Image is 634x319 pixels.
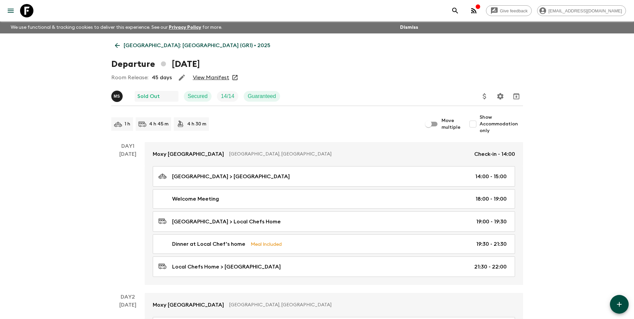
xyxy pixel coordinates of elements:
[187,121,206,127] p: 4 h 30 m
[476,240,507,248] p: 19:30 - 21:30
[184,91,212,102] div: Secured
[172,173,290,181] p: [GEOGRAPHIC_DATA] > [GEOGRAPHIC_DATA]
[145,293,523,317] a: Moxy [GEOGRAPHIC_DATA][GEOGRAPHIC_DATA], [GEOGRAPHIC_DATA]
[172,218,281,226] p: [GEOGRAPHIC_DATA] > Local Chefs Home
[111,91,124,102] button: MS
[193,74,229,81] a: View Manifest
[124,41,270,49] p: [GEOGRAPHIC_DATA]: [GEOGRAPHIC_DATA] (GR1) • 2025
[111,142,145,150] p: Day 1
[114,94,120,99] p: M S
[111,58,200,71] h1: Departure [DATE]
[229,302,510,308] p: [GEOGRAPHIC_DATA], [GEOGRAPHIC_DATA]
[476,218,507,226] p: 19:00 - 19:30
[172,195,219,203] p: Welcome Meeting
[474,263,507,271] p: 21:30 - 22:00
[153,189,515,209] a: Welcome Meeting18:00 - 19:00
[545,8,626,13] span: [EMAIL_ADDRESS][DOMAIN_NAME]
[111,74,148,82] p: Room Release:
[145,142,523,166] a: Moxy [GEOGRAPHIC_DATA][GEOGRAPHIC_DATA], [GEOGRAPHIC_DATA]Check-in - 14:00
[111,293,145,301] p: Day 2
[125,121,130,127] p: 1 h
[172,240,245,248] p: Dinner at Local Chef's home
[149,121,168,127] p: 4 h 45 m
[111,93,124,98] span: Magda Sotiriadis
[398,23,420,32] button: Dismiss
[8,21,225,33] p: We use functional & tracking cookies to deliver this experience. See our for more.
[153,166,515,187] a: [GEOGRAPHIC_DATA] > [GEOGRAPHIC_DATA]14:00 - 15:00
[153,256,515,277] a: Local Chefs Home > [GEOGRAPHIC_DATA]21:30 - 22:00
[153,211,515,232] a: [GEOGRAPHIC_DATA] > Local Chefs Home19:00 - 19:30
[111,39,274,52] a: [GEOGRAPHIC_DATA]: [GEOGRAPHIC_DATA] (GR1) • 2025
[188,92,208,100] p: Secured
[248,92,276,100] p: Guaranteed
[229,151,469,157] p: [GEOGRAPHIC_DATA], [GEOGRAPHIC_DATA]
[251,240,282,248] p: Meal Included
[449,4,462,17] button: search adventures
[152,74,172,82] p: 45 days
[441,117,461,131] span: Move multiple
[480,114,523,134] span: Show Accommodation only
[537,5,626,16] div: [EMAIL_ADDRESS][DOMAIN_NAME]
[137,92,160,100] p: Sold Out
[478,90,491,103] button: Update Price, Early Bird Discount and Costs
[494,90,507,103] button: Settings
[476,195,507,203] p: 18:00 - 19:00
[153,150,224,158] p: Moxy [GEOGRAPHIC_DATA]
[153,301,224,309] p: Moxy [GEOGRAPHIC_DATA]
[4,4,17,17] button: menu
[474,150,515,158] p: Check-in - 14:00
[217,91,238,102] div: Trip Fill
[119,150,136,285] div: [DATE]
[475,173,507,181] p: 14:00 - 15:00
[496,8,531,13] span: Give feedback
[169,25,201,30] a: Privacy Policy
[510,90,523,103] button: Archive (Completed, Cancelled or Unsynced Departures only)
[153,234,515,254] a: Dinner at Local Chef's homeMeal Included19:30 - 21:30
[172,263,281,271] p: Local Chefs Home > [GEOGRAPHIC_DATA]
[486,5,532,16] a: Give feedback
[221,92,234,100] p: 14 / 14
